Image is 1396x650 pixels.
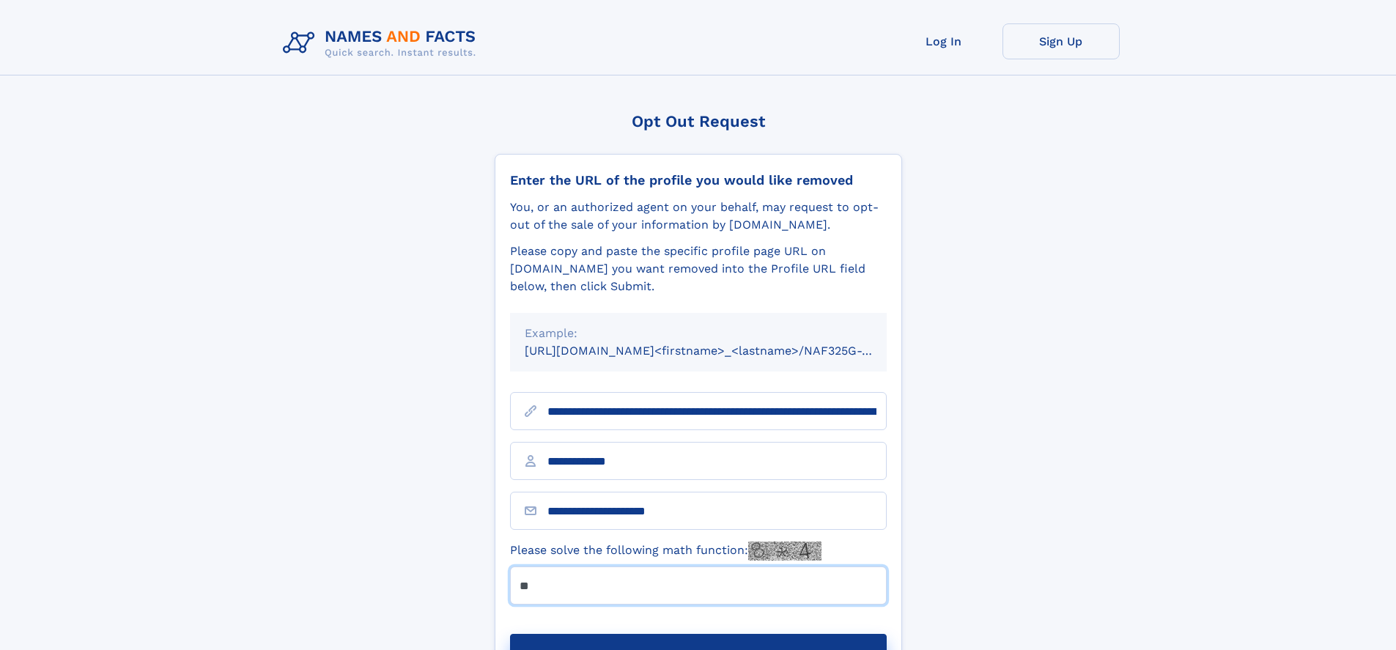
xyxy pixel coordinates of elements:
small: [URL][DOMAIN_NAME]<firstname>_<lastname>/NAF325G-xxxxxxxx [525,344,915,358]
a: Sign Up [1002,23,1120,59]
div: Opt Out Request [495,112,902,130]
div: Enter the URL of the profile you would like removed [510,172,887,188]
a: Log In [885,23,1002,59]
label: Please solve the following math function: [510,542,821,561]
img: Logo Names and Facts [277,23,488,63]
div: Example: [525,325,872,342]
div: You, or an authorized agent on your behalf, may request to opt-out of the sale of your informatio... [510,199,887,234]
div: Please copy and paste the specific profile page URL on [DOMAIN_NAME] you want removed into the Pr... [510,243,887,295]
